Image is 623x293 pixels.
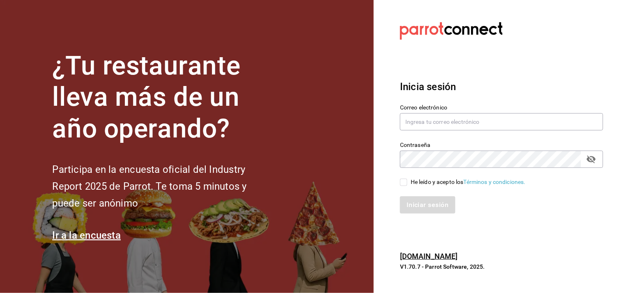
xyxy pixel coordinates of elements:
h2: Participa en la encuesta oficial del Industry Report 2025 de Parrot. Te toma 5 minutos y puede se... [52,161,274,212]
button: passwordField [584,152,598,166]
label: Correo electrónico [400,105,603,110]
a: Ir a la encuesta [52,230,121,241]
input: Ingresa tu correo electrónico [400,113,603,130]
a: Términos y condiciones. [464,179,526,185]
label: Contraseña [400,142,603,148]
a: [DOMAIN_NAME] [400,252,458,260]
h1: ¿Tu restaurante lleva más de un año operando? [52,50,274,145]
p: V1.70.7 - Parrot Software, 2025. [400,263,603,271]
div: He leído y acepto los [411,178,526,186]
h3: Inicia sesión [400,79,603,94]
